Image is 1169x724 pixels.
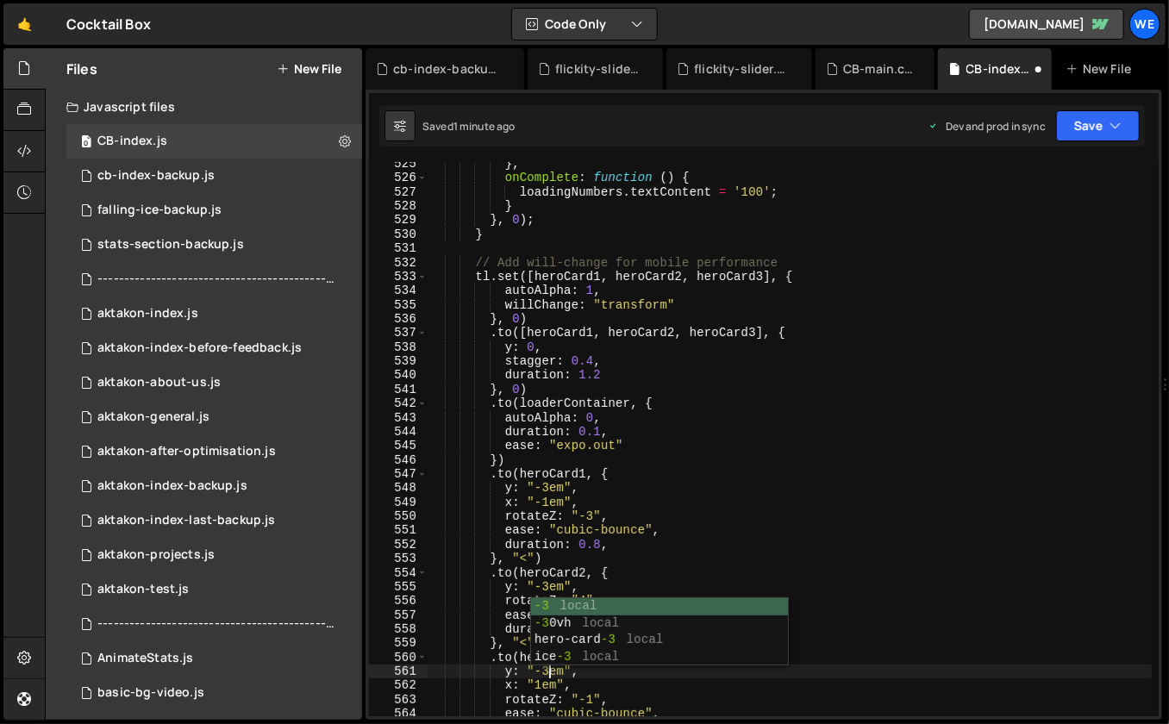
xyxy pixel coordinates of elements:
div: falling-ice-backup.js [97,203,222,218]
div: 560 [369,651,428,665]
div: aktakon-test.js [97,582,189,597]
div: 530 [369,228,428,241]
div: 537 [369,326,428,340]
div: 543 [369,411,428,425]
div: 546 [369,453,428,467]
div: 12094/44174.js [66,469,362,503]
div: 564 [369,707,428,721]
div: CB-main.css [843,60,914,78]
div: New File [1066,60,1138,78]
div: CB-index.js [97,134,167,149]
div: basic-bg-video.js [97,685,204,701]
div: 534 [369,284,428,297]
div: 1 minute ago [453,119,516,134]
div: 540 [369,368,428,382]
div: 541 [369,383,428,396]
div: 12094/36058.js [66,676,362,710]
div: 548 [369,481,428,495]
div: 536 [369,312,428,326]
button: Code Only [512,9,657,40]
a: [DOMAIN_NAME] [969,9,1124,40]
div: 12094/46847.js [66,159,362,193]
div: aktakon-projects.js [97,547,215,563]
h2: Files [66,59,97,78]
div: 12094/44521.js [66,365,362,400]
div: aktakon-about-us.js [97,375,221,390]
div: aktakon-index-before-feedback.js [97,340,302,356]
div: 558 [369,622,428,636]
div: aktakon-index-backup.js [97,478,247,494]
button: Save [1056,110,1140,141]
div: 527 [369,185,428,199]
div: 535 [369,298,428,312]
div: 12094/46984.js [66,262,368,296]
div: Javascript files [46,90,362,124]
div: aktakon-index.js [97,306,198,321]
div: AnimateStats.js [97,651,193,666]
div: 539 [369,354,428,368]
div: 12094/45380.js [66,400,362,434]
div: 553 [369,552,428,565]
div: 529 [369,213,428,227]
div: 532 [369,256,428,270]
div: cb-index-backup.js [393,60,503,78]
div: 551 [369,523,428,537]
div: 12094/44389.js [66,538,362,572]
div: Cocktail Box [66,14,151,34]
div: 12094/47254.js [66,228,362,262]
div: 550 [369,509,428,523]
div: 528 [369,199,428,213]
a: We [1129,9,1160,40]
span: 0 [81,136,91,150]
div: stats-section-backup.js [97,237,244,253]
div: flickity-slider.js [555,60,642,78]
div: 549 [369,496,428,509]
div: 542 [369,396,428,410]
div: 12094/46147.js [66,434,362,469]
div: 555 [369,580,428,594]
div: 544 [369,425,428,439]
div: cb-index-backup.js [97,168,215,184]
div: 556 [369,594,428,608]
div: 12094/30498.js [66,641,362,676]
div: 525 [369,157,428,171]
div: aktakon-after-optimisation.js [97,444,276,459]
div: 559 [369,636,428,650]
div: 533 [369,270,428,284]
div: 12094/46486.js [66,124,362,159]
div: ----------------------------------------------------------------.js [97,271,335,287]
div: Dev and prod in sync [928,119,1046,134]
div: flickity-slider.css [694,60,791,78]
div: 562 [369,678,428,692]
div: 561 [369,665,428,678]
div: 12094/47253.js [66,193,362,228]
div: 538 [369,340,428,354]
div: 554 [369,566,428,580]
div: ----------------------------------------------------------------------------------------.js [97,616,335,632]
div: 12094/45381.js [66,572,362,607]
div: 531 [369,241,428,255]
div: 545 [369,439,428,452]
div: CB-index.js [966,60,1031,78]
div: Saved [422,119,516,134]
div: 12094/44999.js [66,503,362,538]
div: 526 [369,171,428,184]
div: aktakon-general.js [97,409,209,425]
div: 12094/43364.js [66,296,362,331]
div: 12094/46985.js [66,607,368,641]
div: 547 [369,467,428,481]
div: 563 [369,693,428,707]
button: New File [277,62,341,76]
div: 557 [369,609,428,622]
div: 552 [369,538,428,552]
div: 12094/46983.js [66,331,362,365]
a: 🤙 [3,3,46,45]
div: aktakon-index-last-backup.js [97,513,275,528]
